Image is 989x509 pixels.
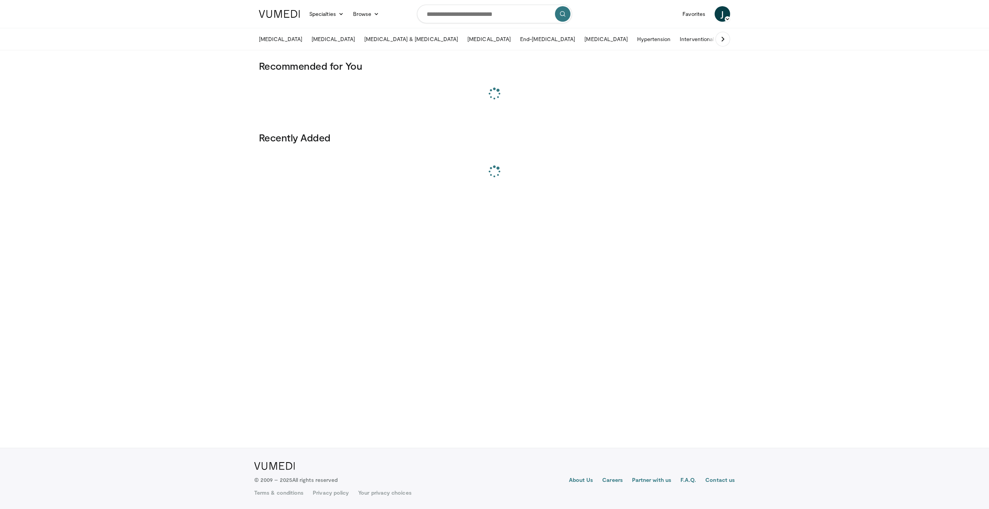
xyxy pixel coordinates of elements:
[254,31,307,47] a: [MEDICAL_DATA]
[417,5,572,23] input: Search topics, interventions
[292,476,338,483] span: All rights reserved
[259,131,730,144] h3: Recently Added
[463,31,515,47] a: [MEDICAL_DATA]
[254,476,338,484] p: © 2009 – 2025
[360,31,463,47] a: [MEDICAL_DATA] & [MEDICAL_DATA]
[705,476,735,485] a: Contact us
[632,476,671,485] a: Partner with us
[348,6,384,22] a: Browse
[358,489,411,497] a: Your privacy choices
[602,476,623,485] a: Careers
[715,6,730,22] a: J
[259,10,300,18] img: VuMedi Logo
[569,476,593,485] a: About Us
[313,489,349,497] a: Privacy policy
[580,31,632,47] a: [MEDICAL_DATA]
[678,6,710,22] a: Favorites
[307,31,360,47] a: [MEDICAL_DATA]
[675,31,749,47] a: Interventional Nephrology
[254,489,303,497] a: Terms & conditions
[254,462,295,470] img: VuMedi Logo
[681,476,696,485] a: F.A.Q.
[632,31,675,47] a: Hypertension
[305,6,348,22] a: Specialties
[515,31,580,47] a: End-[MEDICAL_DATA]
[259,60,730,72] h3: Recommended for You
